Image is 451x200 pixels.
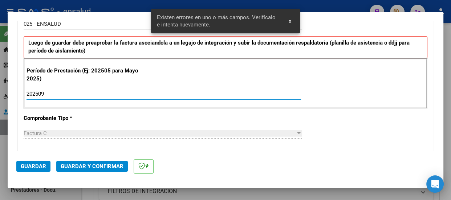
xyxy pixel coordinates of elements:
span: Guardar y Confirmar [61,163,123,170]
span: x [289,18,291,24]
p: Período de Prestación (Ej: 202505 para Mayo 2025) [27,67,146,83]
p: Comprobante Tipo * [24,114,145,122]
button: x [283,14,297,28]
strong: Luego de guardar debe preaprobar la factura asociandola a un legajo de integración y subir la doc... [28,39,410,54]
span: Factura C [24,130,47,137]
span: 025 - ENSALUD [24,21,61,27]
span: Guardar [21,163,46,170]
span: Existen errores en uno o más campos. Verifícalo e intenta nuevamente. [157,14,280,28]
button: Guardar [16,161,50,172]
div: Open Intercom Messenger [426,175,444,193]
button: Guardar y Confirmar [56,161,128,172]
